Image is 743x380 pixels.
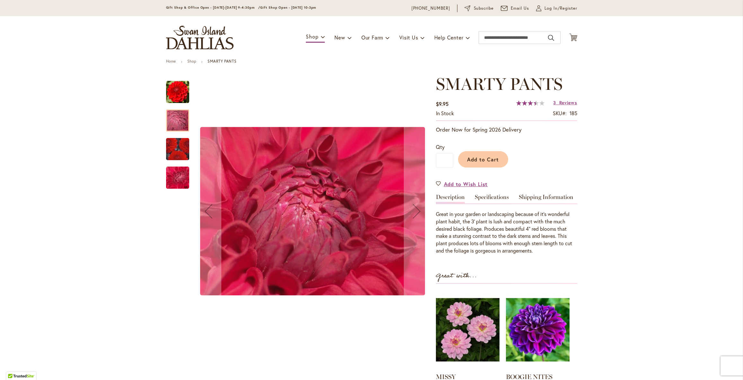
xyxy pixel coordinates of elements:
[196,74,429,348] div: SMARTY PANTS
[553,99,577,106] a: 3 Reviews
[458,151,508,168] button: Add to Cart
[511,5,529,12] span: Email Us
[155,160,201,195] img: SMARTY PANTS
[404,74,429,348] button: Next
[475,194,509,203] a: Specifications
[434,34,464,41] span: Help Center
[196,74,459,348] div: Product Images
[166,59,176,64] a: Home
[399,34,418,41] span: Visit Us
[5,357,23,375] iframe: Launch Accessibility Center
[411,5,450,12] a: [PHONE_NUMBER]
[436,194,577,255] div: Detailed Product Info
[196,74,429,348] div: SMARTY PANTSSMARTY PANTSSMARTY PANTS
[436,100,448,107] span: $9.95
[444,180,488,188] span: Add to Wish List
[436,126,577,134] p: Order Now for Spring 2026 Delivery
[166,103,196,132] div: SMARTY PANTS
[436,180,488,188] a: Add to Wish List
[436,110,454,117] div: Availability
[166,160,189,189] div: SMARTY PANTS
[436,194,465,203] a: Description
[187,59,196,64] a: Shop
[166,132,196,160] div: SMARTY PANTS
[155,129,201,169] img: SMARTY PANTS
[208,59,236,64] strong: SMARTY PANTS
[501,5,529,12] a: Email Us
[436,211,577,255] p: Great in your garden or landscaping because of it's wonderful plant habit, the 3' plant is lush a...
[553,99,556,106] span: 3
[436,74,562,94] span: SMARTY PANTS
[306,33,318,40] span: Shop
[519,194,573,203] a: Shipping Information
[436,290,500,370] img: MISSY SUE
[436,271,477,281] strong: Great with...
[516,100,544,106] div: 69%
[166,26,234,49] a: store logo
[467,156,499,163] span: Add to Cart
[536,5,577,12] a: Log In/Register
[506,290,570,370] img: BOOGIE NITES
[166,5,261,10] span: Gift Shop & Office Open - [DATE]-[DATE] 9-4:30pm /
[166,74,196,103] div: SMARTY PANTS
[436,110,454,117] span: In stock
[464,5,494,12] a: Subscribe
[559,99,577,106] span: Reviews
[166,81,189,104] img: SMARTY PANTS
[553,110,567,117] strong: SKU
[474,5,494,12] span: Subscribe
[260,5,316,10] span: Gift Shop Open - [DATE] 10-3pm
[436,143,445,150] span: Qty
[544,5,577,12] span: Log In/Register
[334,34,345,41] span: New
[361,34,383,41] span: Our Farm
[196,74,221,348] button: Previous
[200,127,425,296] img: SMARTY PANTS
[570,110,577,117] div: 185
